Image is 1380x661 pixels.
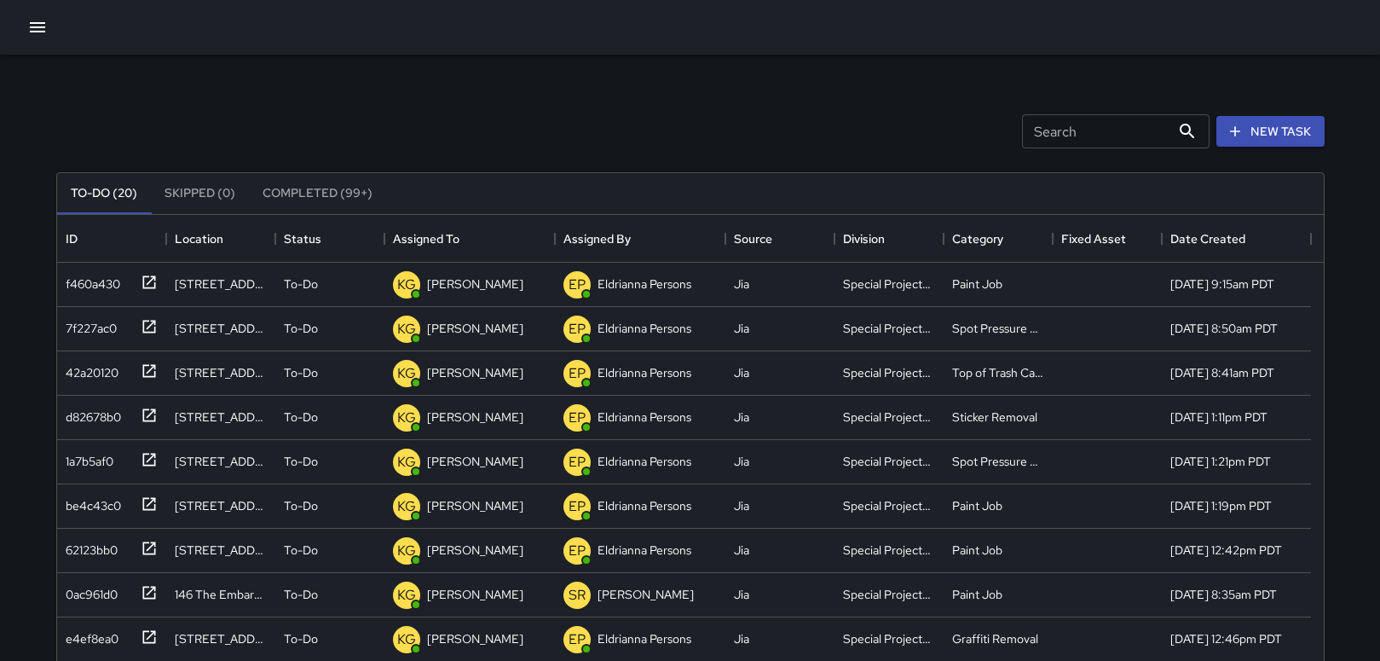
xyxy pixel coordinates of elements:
[944,215,1053,263] div: Category
[1162,215,1311,263] div: Date Created
[734,215,772,263] div: Source
[175,497,267,514] div: 727 Sansome Street
[427,497,523,514] p: [PERSON_NAME]
[598,364,691,381] p: Eldrianna Persons
[427,409,523,426] p: [PERSON_NAME]
[598,453,691,470] p: Eldrianna Persons
[598,630,691,647] p: Eldrianna Persons
[569,319,586,339] p: EP
[59,490,121,514] div: be4c43c0
[843,320,935,337] div: Special Projects Team
[57,173,151,214] button: To-Do (20)
[843,497,935,514] div: Special Projects Team
[1170,275,1274,293] div: 9/26/2025, 9:15am PDT
[734,409,749,426] div: Jia
[598,409,691,426] p: Eldrianna Persons
[734,497,749,514] div: Jia
[725,215,834,263] div: Source
[843,364,935,381] div: Special Projects Team
[1053,215,1162,263] div: Fixed Asset
[427,453,523,470] p: [PERSON_NAME]
[952,275,1002,293] div: Paint Job
[1170,320,1278,337] div: 9/26/2025, 8:50am PDT
[569,585,586,606] p: SR
[397,541,416,561] p: KG
[734,320,749,337] div: Jia
[397,408,416,428] p: KG
[427,630,523,647] p: [PERSON_NAME]
[1170,453,1271,470] div: 9/24/2025, 1:21pm PDT
[843,409,935,426] div: Special Projects Team
[952,586,1002,603] div: Paint Job
[1170,542,1282,559] div: 9/23/2025, 12:42pm PDT
[563,215,631,263] div: Assigned By
[284,320,318,337] p: To-Do
[397,363,416,384] p: KG
[284,630,318,647] p: To-Do
[734,275,749,293] div: Jia
[569,541,586,561] p: EP
[952,497,1002,514] div: Paint Job
[59,535,118,559] div: 62123bb0
[284,409,318,426] p: To-Do
[1170,364,1274,381] div: 9/26/2025, 8:41am PDT
[734,586,749,603] div: Jia
[569,452,586,473] p: EP
[175,409,267,426] div: 8 Montgomery Street
[175,453,267,470] div: 800 Sansome Street
[569,275,586,295] p: EP
[1170,630,1282,647] div: 9/16/2025, 12:46pm PDT
[1170,215,1245,263] div: Date Created
[952,364,1044,381] div: Top of Trash Cans Wiped Down
[59,402,121,426] div: d82678b0
[734,542,749,559] div: Jia
[57,215,166,263] div: ID
[1170,497,1272,514] div: 9/24/2025, 1:19pm PDT
[843,542,935,559] div: Special Projects Team
[166,215,275,263] div: Location
[175,215,223,263] div: Location
[598,275,691,293] p: Eldrianna Persons
[427,275,523,293] p: [PERSON_NAME]
[59,269,120,293] div: f460a430
[569,496,586,517] p: EP
[284,215,321,263] div: Status
[843,453,935,470] div: Special Projects Team
[59,579,118,603] div: 0ac961d0
[427,364,523,381] p: [PERSON_NAME]
[59,446,113,470] div: 1a7b5af0
[175,320,267,337] div: 690 Geary Street
[598,586,694,603] p: [PERSON_NAME]
[1061,215,1126,263] div: Fixed Asset
[284,542,318,559] p: To-Do
[284,497,318,514] p: To-Do
[393,215,459,263] div: Assigned To
[175,542,267,559] div: 592 Pacific Avenue
[734,364,749,381] div: Jia
[1170,586,1277,603] div: 9/18/2025, 8:35am PDT
[569,629,586,650] p: EP
[66,215,78,263] div: ID
[1170,409,1267,426] div: 9/25/2025, 1:11pm PDT
[598,320,691,337] p: Eldrianna Persons
[734,630,749,647] div: Jia
[384,215,555,263] div: Assigned To
[397,629,416,650] p: KG
[175,586,267,603] div: 146 The Embarcadero
[284,586,318,603] p: To-Do
[598,497,691,514] p: Eldrianna Persons
[397,496,416,517] p: KG
[427,542,523,559] p: [PERSON_NAME]
[843,630,935,647] div: Special Projects Team
[952,630,1038,647] div: Graffiti Removal
[151,173,249,214] button: Skipped (0)
[427,320,523,337] p: [PERSON_NAME]
[569,408,586,428] p: EP
[843,275,935,293] div: Special Projects Team
[843,215,885,263] div: Division
[952,409,1037,426] div: Sticker Removal
[59,623,118,647] div: e4ef8ea0
[284,275,318,293] p: To-Do
[952,453,1044,470] div: Spot Pressure Washing
[59,313,117,337] div: 7f227ac0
